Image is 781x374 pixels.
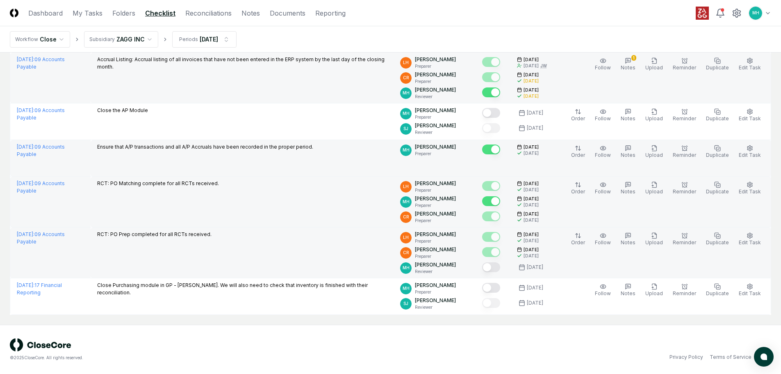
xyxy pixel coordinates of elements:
[524,217,539,223] div: [DATE]
[200,35,218,44] div: [DATE]
[17,144,34,150] span: [DATE] :
[671,56,698,73] button: Reminder
[403,110,410,117] span: MH
[403,60,409,66] span: LH
[524,72,539,78] span: [DATE]
[482,262,500,272] button: Mark complete
[621,239,635,246] span: Notes
[645,64,663,71] span: Upload
[415,86,456,94] p: [PERSON_NAME]
[482,87,500,97] button: Mark complete
[704,231,731,248] button: Duplicate
[710,353,751,361] a: Terms of Service
[10,31,237,48] nav: breadcrumb
[270,8,305,18] a: Documents
[524,57,539,63] span: [DATE]
[482,298,500,308] button: Mark complete
[739,290,761,296] span: Edit Task
[415,63,456,69] p: Preparer
[10,355,391,361] div: © 2025 CloseCore. All rights reserved.
[415,304,456,310] p: Reviewer
[482,108,500,118] button: Mark complete
[524,196,539,202] span: [DATE]
[754,347,774,367] button: atlas-launcher
[415,78,456,85] p: Preparer
[673,115,696,122] span: Reminder
[706,152,729,158] span: Duplicate
[593,231,613,248] button: Follow
[403,126,408,132] span: SJ
[673,239,696,246] span: Reminder
[540,63,547,69] div: JW
[17,107,34,113] span: [DATE] :
[403,199,410,205] span: MH
[415,180,456,187] p: [PERSON_NAME]
[10,338,71,351] img: logo
[482,123,500,133] button: Mark complete
[17,107,65,121] a: [DATE]:09 Accounts Payable
[571,152,585,158] span: Order
[415,210,456,218] p: [PERSON_NAME]
[482,181,500,191] button: Mark complete
[28,8,63,18] a: Dashboard
[415,129,456,135] p: Reviewer
[527,109,543,117] div: [DATE]
[524,253,539,259] div: [DATE]
[482,196,500,206] button: Mark complete
[524,247,539,253] span: [DATE]
[73,8,102,18] a: My Tasks
[17,56,34,62] span: [DATE] :
[112,8,135,18] a: Folders
[595,115,611,122] span: Follow
[415,253,456,259] p: Preparer
[415,268,456,275] p: Reviewer
[571,188,585,195] span: Order
[415,107,456,114] p: [PERSON_NAME]
[527,124,543,132] div: [DATE]
[415,143,456,151] p: [PERSON_NAME]
[179,36,198,43] div: Periods
[482,145,500,154] button: Mark complete
[17,180,65,194] a: [DATE]:09 Accounts Payable
[595,64,611,71] span: Follow
[415,56,456,63] p: [PERSON_NAME]
[739,64,761,71] span: Edit Task
[737,143,763,161] button: Edit Task
[15,36,38,43] div: Workflow
[185,8,232,18] a: Reconciliations
[482,57,500,67] button: Mark complete
[706,239,729,246] span: Duplicate
[569,180,587,197] button: Order
[704,180,731,197] button: Duplicate
[524,202,539,208] div: [DATE]
[673,290,696,296] span: Reminder
[97,107,148,114] p: Close the AP Module
[17,144,65,157] a: [DATE]:09 Accounts Payable
[737,180,763,197] button: Edit Task
[593,143,613,161] button: Follow
[524,150,539,156] div: [DATE]
[644,231,665,248] button: Upload
[17,56,65,70] a: [DATE]:09 Accounts Payable
[17,231,34,237] span: [DATE] :
[571,115,585,122] span: Order
[671,231,698,248] button: Reminder
[593,180,613,197] button: Follow
[704,107,731,124] button: Duplicate
[737,282,763,299] button: Edit Task
[415,218,456,224] p: Preparer
[673,152,696,158] span: Reminder
[97,231,212,238] p: RCT: PO Prep completed for all RCTs received.
[527,264,543,271] div: [DATE]
[704,282,731,299] button: Duplicate
[415,289,456,295] p: Preparer
[673,188,696,195] span: Reminder
[673,64,696,71] span: Reminder
[482,247,500,257] button: Mark complete
[415,195,456,202] p: [PERSON_NAME]
[645,290,663,296] span: Upload
[10,9,18,17] img: Logo
[671,143,698,161] button: Reminder
[569,231,587,248] button: Order
[527,299,543,307] div: [DATE]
